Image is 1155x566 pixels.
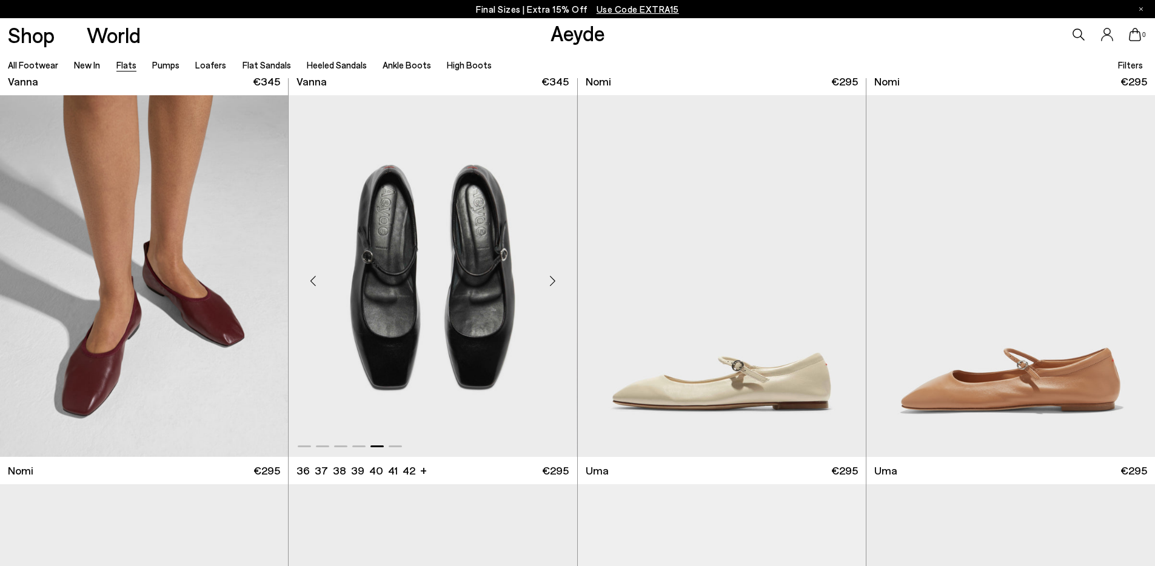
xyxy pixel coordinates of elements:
a: World [87,24,141,45]
span: 0 [1141,32,1147,38]
span: Nomi [8,463,33,478]
img: Uma Mary-Jane Flats [289,95,577,457]
a: High Boots [447,59,492,70]
li: 38 [333,463,346,478]
span: Nomi [874,74,900,89]
span: Uma [586,463,609,478]
span: Vanna [8,74,38,89]
span: €295 [1120,463,1147,478]
img: Uma Mary-Jane Flats [578,95,866,457]
a: Flat Sandals [243,59,291,70]
span: €295 [542,463,569,478]
li: 42 [403,463,415,478]
span: €295 [831,463,858,478]
a: All Footwear [8,59,58,70]
a: Next slide Previous slide [289,95,577,457]
span: Filters [1118,59,1143,70]
a: Uma €295 [578,457,866,484]
span: Navigate to /collections/ss25-final-sizes [597,4,679,15]
span: Vanna [296,74,327,89]
ul: variant [296,463,412,478]
a: New In [74,59,100,70]
div: 5 / 6 [289,95,577,457]
p: Final Sizes | Extra 15% Off [476,2,679,17]
div: Previous slide [295,262,331,299]
span: €345 [541,74,569,89]
li: 39 [351,463,364,478]
span: €295 [1120,74,1147,89]
a: Ankle Boots [383,59,431,70]
a: Loafers [195,59,226,70]
span: €295 [831,74,858,89]
a: Heeled Sandals [307,59,367,70]
div: Next slide [535,262,571,299]
a: Nomi €295 [866,68,1155,95]
span: €345 [253,74,280,89]
a: Aeyde [551,20,605,45]
span: Nomi [586,74,611,89]
a: Uma €295 [866,457,1155,484]
img: Uma Mary-Jane Flats [866,95,1155,457]
a: Vanna €345 [289,68,577,95]
li: 36 [296,463,310,478]
li: 41 [388,463,398,478]
img: Uma Mary-Jane Flats [577,95,865,457]
span: €295 [253,463,280,478]
a: Pumps [152,59,179,70]
div: 6 / 6 [577,95,865,457]
div: 3 / 6 [288,95,576,457]
a: 0 [1129,28,1141,41]
li: 40 [369,463,383,478]
li: 37 [315,463,328,478]
a: Flats [116,59,136,70]
a: 36 37 38 39 40 41 42 + €295 [289,457,577,484]
li: + [420,462,427,478]
span: Uma [874,463,897,478]
img: Nomi Ruched Flats [288,95,576,457]
a: Nomi €295 [578,68,866,95]
a: Shop [8,24,55,45]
